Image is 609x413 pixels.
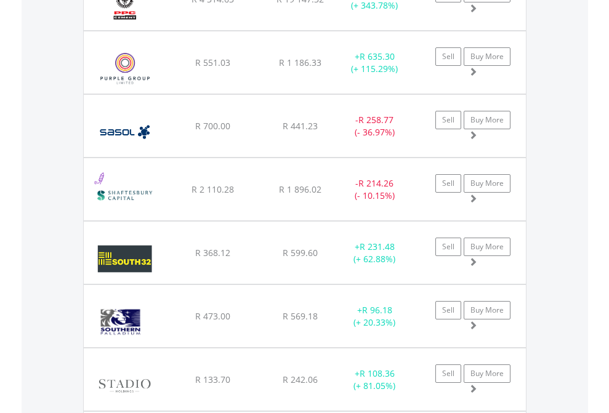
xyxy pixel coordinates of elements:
[279,183,321,195] span: R 1 896.02
[283,310,318,322] span: R 569.18
[464,364,510,383] a: Buy More
[360,50,395,62] span: R 635.30
[195,57,230,68] span: R 551.03
[90,47,161,90] img: EQU.ZA.PPE.png
[90,300,152,344] img: EQU.ZA.SDL.png
[279,57,321,68] span: R 1 186.33
[283,120,318,132] span: R 441.23
[283,247,318,259] span: R 599.60
[358,114,393,126] span: R 258.77
[195,247,230,259] span: R 368.12
[362,304,392,316] span: R 96.18
[464,47,510,66] a: Buy More
[360,241,395,252] span: R 231.48
[464,174,510,193] a: Buy More
[435,238,461,256] a: Sell
[192,183,234,195] span: R 2 110.28
[336,114,413,138] div: - (- 36.97%)
[336,50,413,75] div: + (+ 115.29%)
[195,374,230,385] span: R 133.70
[90,174,160,217] img: EQU.ZA.SHC.png
[435,111,461,129] a: Sell
[435,174,461,193] a: Sell
[360,367,395,379] span: R 108.36
[90,237,159,281] img: EQU.ZA.S32.png
[464,301,510,319] a: Buy More
[90,110,159,154] img: EQU.ZA.SOL.png
[435,301,461,319] a: Sell
[336,304,413,329] div: + (+ 20.33%)
[358,177,393,189] span: R 214.26
[283,374,318,385] span: R 242.06
[336,367,413,392] div: + (+ 81.05%)
[336,177,413,202] div: - (- 10.15%)
[90,364,159,407] img: EQU.ZA.SDO.png
[464,111,510,129] a: Buy More
[195,120,230,132] span: R 700.00
[435,364,461,383] a: Sell
[464,238,510,256] a: Buy More
[435,47,461,66] a: Sell
[336,241,413,265] div: + (+ 62.88%)
[195,310,230,322] span: R 473.00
